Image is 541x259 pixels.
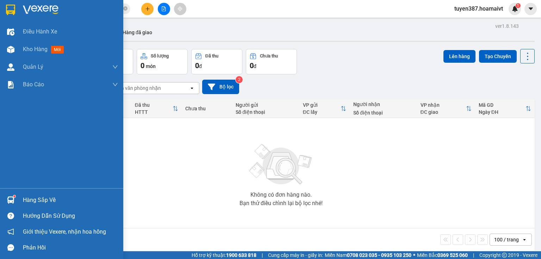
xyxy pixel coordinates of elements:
[479,50,517,63] button: Tạo Chuyến
[443,50,475,63] button: Lên hàng
[7,196,14,204] img: warehouse-icon
[512,6,518,12] img: icon-new-feature
[135,102,173,108] div: Đã thu
[303,109,341,115] div: ĐC lấy
[199,63,202,69] span: đ
[236,109,296,115] div: Số điện thoại
[413,254,415,257] span: ⚪️
[205,54,218,58] div: Đã thu
[421,102,466,108] div: VP nhận
[250,61,254,70] span: 0
[123,6,128,12] span: close-circle
[516,3,521,8] sup: 1
[7,63,14,71] img: warehouse-icon
[226,252,256,258] strong: 1900 633 818
[303,102,341,108] div: VP gửi
[7,212,14,219] span: question-circle
[112,85,161,92] div: Chọn văn phòng nhận
[325,251,411,259] span: Miền Nam
[254,63,256,69] span: đ
[528,6,534,12] span: caret-down
[23,227,106,236] span: Giới thiệu Vexere, nhận hoa hồng
[23,211,118,221] div: Hướng dẫn sử dụng
[494,236,519,243] div: 100 / trang
[299,99,350,118] th: Toggle SortBy
[145,6,150,11] span: plus
[141,61,144,70] span: 0
[473,251,474,259] span: |
[141,3,154,15] button: plus
[161,6,166,11] span: file-add
[268,251,323,259] span: Cung cấp máy in - giấy in:
[437,252,468,258] strong: 0369 525 060
[7,244,14,251] span: message
[240,201,323,206] div: Bạn thử điều chỉnh lại bộ lọc nhé!
[23,195,118,205] div: Hàng sắp về
[246,49,297,74] button: Chưa thu0đ
[146,63,156,69] span: món
[192,251,256,259] span: Hỗ trợ kỹ thuật:
[189,85,195,91] svg: open
[191,49,242,74] button: Đã thu0đ
[23,80,44,89] span: Báo cáo
[13,195,15,197] sup: 1
[421,109,466,115] div: ĐC giao
[353,110,413,116] div: Số điện thoại
[353,101,413,107] div: Người nhận
[479,109,526,115] div: Ngày ĐH
[7,28,14,36] img: warehouse-icon
[260,54,278,58] div: Chưa thu
[112,82,118,87] span: down
[479,102,526,108] div: Mã GD
[417,99,475,118] th: Toggle SortBy
[23,46,48,53] span: Kho hàng
[195,61,199,70] span: 0
[23,27,57,36] span: Điều hành xe
[158,3,170,15] button: file-add
[7,46,14,53] img: warehouse-icon
[7,81,14,88] img: solution-icon
[347,252,411,258] strong: 0708 023 035 - 0935 103 250
[417,251,468,259] span: Miền Bắc
[262,251,263,259] span: |
[23,62,43,71] span: Quản Lý
[250,192,312,198] div: Không có đơn hàng nào.
[112,64,118,70] span: down
[236,102,296,108] div: Người gửi
[502,253,507,258] span: copyright
[449,4,509,13] span: tuyen387.hoamaivt
[524,3,537,15] button: caret-down
[202,80,239,94] button: Bộ lọc
[117,24,158,41] button: Hàng đã giao
[6,5,15,15] img: logo-vxr
[174,3,186,15] button: aim
[517,3,519,8] span: 1
[236,76,243,83] sup: 2
[123,6,128,11] span: close-circle
[51,46,64,54] span: mới
[23,242,118,253] div: Phản hồi
[246,140,316,189] img: svg+xml;base64,PHN2ZyBjbGFzcz0ibGlzdC1wbHVnX19zdmciIHhtbG5zPSJodHRwOi8vd3d3LnczLm9yZy8yMDAwL3N2Zy...
[135,109,173,115] div: HTTT
[495,22,519,30] div: ver 1.8.143
[475,99,535,118] th: Toggle SortBy
[137,49,188,74] button: Số lượng0món
[522,237,527,242] svg: open
[178,6,182,11] span: aim
[151,54,169,58] div: Số lượng
[131,99,182,118] th: Toggle SortBy
[185,106,229,111] div: Chưa thu
[7,228,14,235] span: notification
